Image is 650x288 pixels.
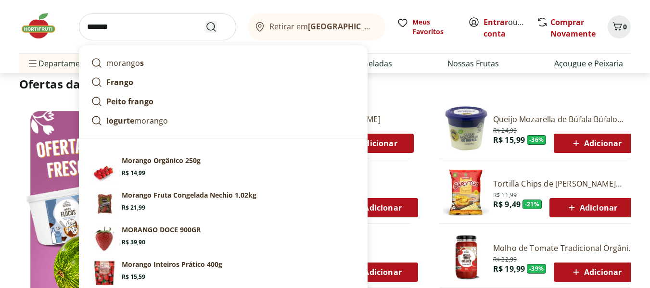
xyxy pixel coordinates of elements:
span: R$ 21,99 [122,204,145,212]
button: Submit Search [205,21,229,33]
span: R$ 14,99 [122,169,145,177]
span: R$ 24,99 [493,125,517,135]
button: Carrinho [608,15,631,38]
span: Adicionar [570,138,622,149]
span: 0 [623,22,627,31]
p: Morango Fruta Congelada Nechio 1,02kg [122,190,256,200]
a: Criar conta [484,17,536,39]
span: Adicionar [350,202,401,213]
span: Meus Favoritos [412,17,457,37]
a: morangos [87,53,359,73]
span: R$ 39,90 [122,238,145,246]
a: Entrar [484,17,508,27]
img: Molho de Tomate Tradicional Orgânico Natural da Terra 330g [443,234,489,280]
img: Morango Orgânico 250g [91,156,118,183]
span: Departamentos [27,52,96,75]
span: Adicionar [570,266,622,278]
span: R$ 15,59 [122,273,145,281]
a: Meus Favoritos [397,17,457,37]
img: Principal [91,260,118,287]
p: morango [106,115,168,126]
a: Molho de Tomate Tradicional Orgânico Natural Da Terra 330g [493,243,638,253]
span: R$ 19,99 [493,263,525,274]
a: Queijo Mozarella de Búfala Búfalo Dourado 150g [493,114,638,125]
a: Iogurtemorango [87,111,359,130]
span: R$ 9,49 [493,199,521,210]
a: PrincipalMORANGO DOCE 900GRR$ 39,90 [87,221,359,256]
button: Adicionar [329,134,413,153]
img: Tortilla Chips de Milho Garytos Sequoia 120g [443,170,489,216]
h2: Ofertas da Semana [19,76,631,92]
a: Morango Orgânico 250gMorango Orgânico 250gR$ 14,99 [87,152,359,187]
a: Nossas Frutas [447,58,499,69]
img: Hortifruti [19,12,67,40]
span: Retirar em [269,22,376,31]
input: search [79,13,236,40]
button: Adicionar [333,263,418,282]
a: Frango [87,73,359,92]
a: Comprar Novamente [550,17,596,39]
a: Tortilla Chips de [PERSON_NAME] 120g [493,178,634,189]
strong: Peito frango [106,96,153,107]
button: Menu [27,52,38,75]
button: Adicionar [554,134,638,153]
span: R$ 15,99 [493,135,525,145]
img: Morango Fruta Congelada Nechio 1,02kg [91,190,118,217]
span: - 21 % [523,200,542,209]
span: R$ 32,99 [493,254,517,263]
a: Morango Fruta Congelada Nechio 1,02kgMorango Fruta Congelada Nechio 1,02kgR$ 21,99 [87,187,359,221]
p: Morango Orgânico 250g [122,156,201,165]
b: [GEOGRAPHIC_DATA]/[GEOGRAPHIC_DATA] [308,21,470,32]
strong: Frango [106,77,133,88]
img: Queijo Mozarella de Búfala Búfalo Dourado 150g [443,105,489,151]
span: Adicionar [350,266,401,278]
p: Morango Inteiros Prático 400g [122,260,222,269]
span: Adicionar [566,202,617,213]
img: Principal [91,225,118,252]
span: R$ 11,99 [493,189,517,199]
a: Açougue e Peixaria [554,58,623,69]
strong: s [140,58,144,68]
button: Retirar em[GEOGRAPHIC_DATA]/[GEOGRAPHIC_DATA] [248,13,385,40]
span: ou [484,16,526,39]
span: - 36 % [527,135,546,145]
span: - 39 % [527,264,546,274]
button: Adicionar [549,198,634,217]
button: Adicionar [554,263,638,282]
p: MORANGO DOCE 900GR [122,225,201,235]
a: Peito frango [87,92,359,111]
strong: Iogurte [106,115,134,126]
p: morango [106,57,144,69]
span: Adicionar [345,138,397,149]
button: Adicionar [333,198,418,217]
